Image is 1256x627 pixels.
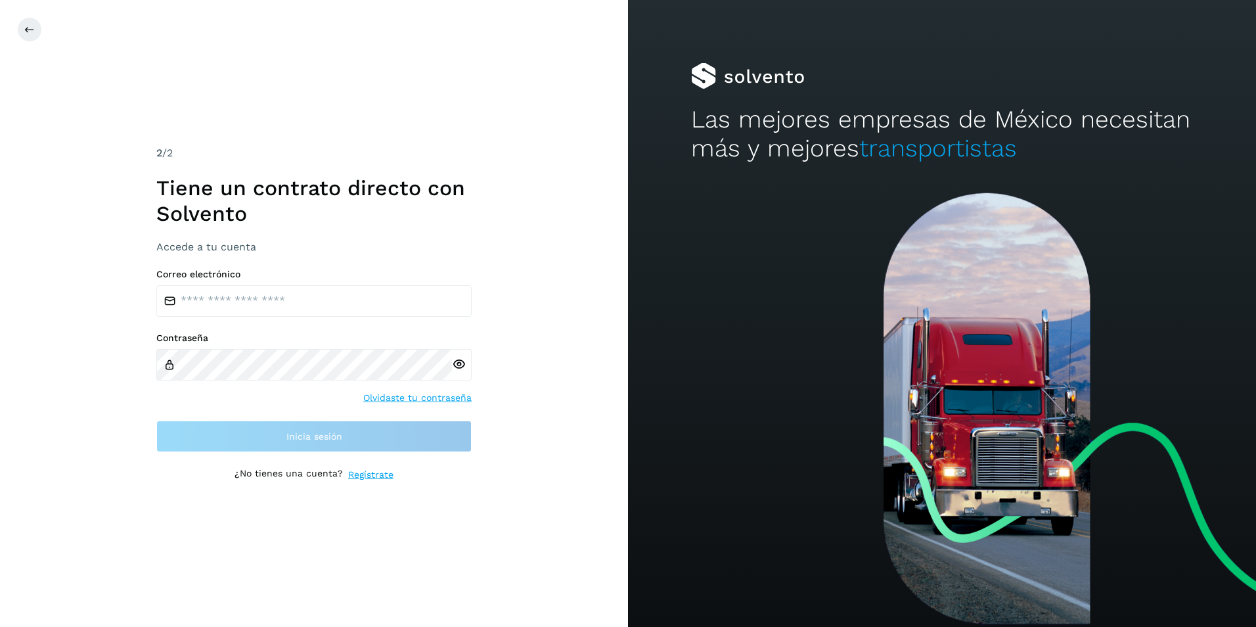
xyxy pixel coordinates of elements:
h3: Accede a tu cuenta [156,241,472,253]
label: Contraseña [156,333,472,344]
label: Correo electrónico [156,269,472,280]
span: 2 [156,147,162,159]
a: Regístrate [348,468,393,482]
span: Inicia sesión [286,432,342,441]
h1: Tiene un contrato directo con Solvento [156,175,472,226]
button: Inicia sesión [156,421,472,452]
a: Olvidaste tu contraseña [363,391,472,405]
h2: Las mejores empresas de México necesitan más y mejores [691,105,1194,164]
p: ¿No tienes una cuenta? [235,468,343,482]
span: transportistas [859,134,1017,162]
div: /2 [156,145,472,161]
